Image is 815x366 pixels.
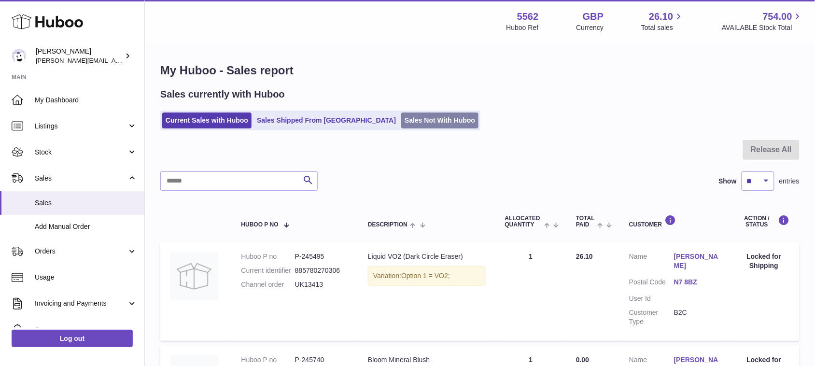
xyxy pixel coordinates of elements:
[583,10,604,23] strong: GBP
[576,356,589,364] span: 0.00
[576,23,604,32] div: Currency
[35,325,137,334] span: Cases
[160,88,285,101] h2: Sales currently with Huboo
[35,122,127,131] span: Listings
[629,215,719,228] div: Customer
[36,47,123,65] div: [PERSON_NAME]
[576,253,593,260] span: 26.10
[295,280,349,289] dd: UK13413
[674,252,719,270] a: [PERSON_NAME]
[368,222,407,228] span: Description
[641,23,684,32] span: Total sales
[649,10,673,23] span: 26.10
[35,96,137,105] span: My Dashboard
[160,63,800,78] h1: My Huboo - Sales report
[368,252,486,261] div: Liquid VO2 (Dark Circle Eraser)
[629,294,674,303] dt: User Id
[12,49,26,63] img: ketan@vasanticosmetics.com
[779,177,800,186] span: entries
[36,56,194,64] span: [PERSON_NAME][EMAIL_ADDRESS][DOMAIN_NAME]
[763,10,792,23] span: 754.00
[495,242,566,340] td: 1
[401,272,450,280] span: Option 1 = VO2;
[506,23,539,32] div: Huboo Ref
[368,266,486,286] div: Variation:
[35,174,127,183] span: Sales
[35,222,137,231] span: Add Manual Order
[295,355,349,365] dd: P-245740
[719,177,737,186] label: Show
[517,10,539,23] strong: 5562
[738,252,790,270] div: Locked for Shipping
[295,252,349,261] dd: P-245495
[241,252,295,261] dt: Huboo P no
[576,215,595,228] span: Total paid
[253,113,399,128] a: Sales Shipped From [GEOGRAPHIC_DATA]
[674,308,719,326] dd: B2C
[722,23,803,32] span: AVAILABLE Stock Total
[170,252,218,300] img: no-photo.jpg
[35,148,127,157] span: Stock
[641,10,684,32] a: 26.10 Total sales
[35,198,137,208] span: Sales
[368,355,486,365] div: Bloom Mineral Blush
[35,273,137,282] span: Usage
[35,299,127,308] span: Invoicing and Payments
[241,266,295,275] dt: Current identifier
[35,247,127,256] span: Orders
[401,113,478,128] a: Sales Not With Huboo
[722,10,803,32] a: 754.00 AVAILABLE Stock Total
[629,252,674,273] dt: Name
[738,215,790,228] div: Action / Status
[674,278,719,287] a: N7 8BZ
[241,355,295,365] dt: Huboo P no
[295,266,349,275] dd: 885780270306
[629,278,674,289] dt: Postal Code
[629,308,674,326] dt: Customer Type
[12,330,133,347] a: Log out
[505,215,542,228] span: ALLOCATED Quantity
[162,113,252,128] a: Current Sales with Huboo
[241,222,279,228] span: Huboo P no
[241,280,295,289] dt: Channel order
